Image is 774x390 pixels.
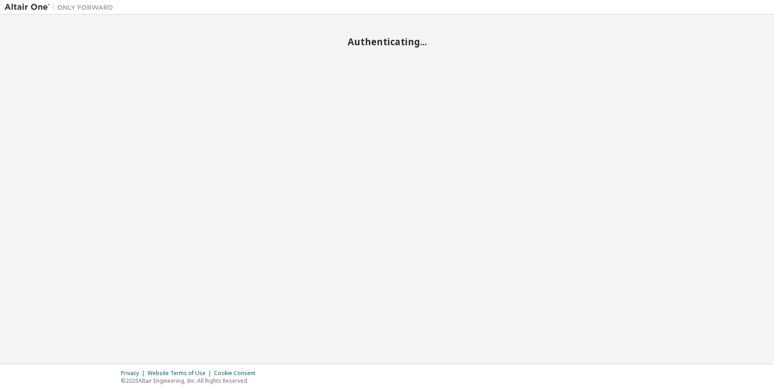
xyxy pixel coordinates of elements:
h2: Authenticating... [5,36,769,48]
div: Privacy [121,370,148,377]
div: Website Terms of Use [148,370,214,377]
div: Cookie Consent [214,370,261,377]
img: Altair One [5,3,118,12]
p: © 2025 Altair Engineering, Inc. All Rights Reserved. [121,377,261,385]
